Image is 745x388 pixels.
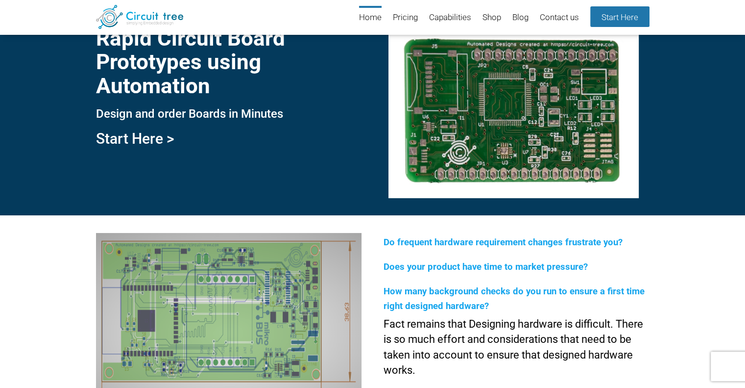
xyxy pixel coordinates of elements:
[359,6,382,30] a: Home
[96,107,361,120] h3: Design and order Boards in Minutes
[482,6,501,30] a: Shop
[540,6,579,30] a: Contact us
[393,6,418,30] a: Pricing
[96,26,361,98] h1: Rapid Circuit Board Prototypes using Automation
[384,316,649,378] p: Fact remains that Designing hardware is difficult. There is so much effort and considerations tha...
[96,130,174,147] a: Start Here >
[384,237,623,248] span: Do frequent hardware requirement changes frustrate you?
[429,6,471,30] a: Capabilities
[384,286,645,311] span: How many background checks do you run to ensure a first time right designed hardware?
[590,6,649,27] a: Start Here
[96,5,184,29] img: Circuit Tree
[512,6,529,30] a: Blog
[384,261,588,272] span: Does your product have time to market pressure?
